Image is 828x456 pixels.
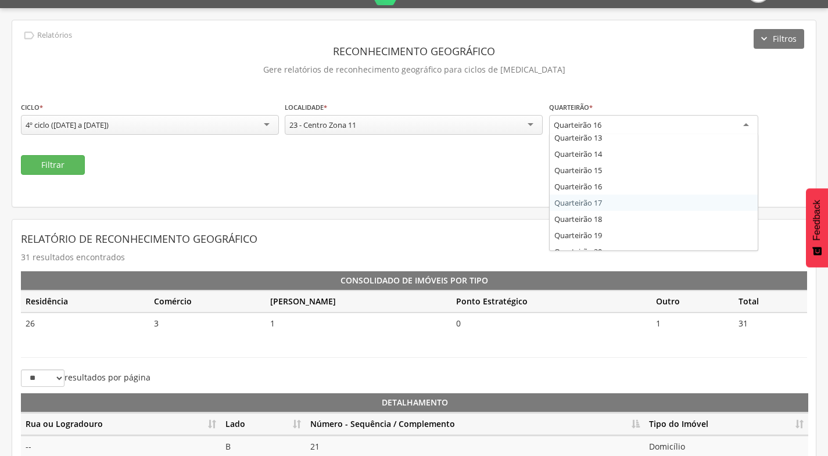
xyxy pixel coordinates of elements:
[23,29,35,42] i: 
[285,103,327,112] label: Localidade
[37,31,72,40] p: Relatórios
[550,195,758,211] div: Quarteirão 17
[21,41,807,62] header: Reconhecimento Geográfico
[21,393,808,413] th: Detalhamento
[550,178,758,195] div: Quarteirão 16
[21,228,807,249] header: Relatório de Reconhecimento Geográfico
[21,155,85,175] button: Filtrar
[21,313,149,334] td: 26
[451,313,651,334] td: 0
[221,413,306,436] th: Lado: Ordenar colunas de forma ascendente
[550,162,758,178] div: Quarteirão 15
[26,120,109,130] div: 4º ciclo ([DATE] a [DATE])
[812,200,822,240] span: Feedback
[554,120,601,130] div: Quarteirão 16
[21,369,150,387] label: resultados por página
[21,103,43,112] label: Ciclo
[550,243,758,260] div: Quarteirão 20
[266,313,451,334] td: 1
[21,249,807,265] p: 31 resultados encontrados
[149,313,266,334] td: 3
[21,62,807,78] p: Gere relatórios de reconhecimento geográfico para ciclos de [MEDICAL_DATA]
[21,413,221,436] th: Rua ou Logradouro: Ordenar colunas de forma ascendente
[651,290,733,313] th: Outro
[806,188,828,267] button: Feedback - Mostrar pesquisa
[550,130,758,146] div: Quarteirão 13
[266,290,451,313] th: [PERSON_NAME]
[549,103,593,112] label: Quarteirão
[754,29,804,49] button: Filtros
[550,227,758,243] div: Quarteirão 19
[651,313,733,334] td: 1
[21,290,149,313] th: Residência
[149,290,266,313] th: Comércio
[550,211,758,227] div: Quarteirão 18
[550,146,758,162] div: Quarteirão 14
[644,413,808,436] th: Tipo do Imóvel: Ordenar colunas de forma ascendente
[21,271,807,290] th: Consolidado de Imóveis por Tipo
[21,369,64,387] select: resultados por página
[289,120,356,130] div: 23 - Centro Zona 11
[734,313,807,334] td: 31
[306,413,644,436] th: Número - Sequência / Complemento: Ordenar colunas de forma descendente
[451,290,651,313] th: Ponto Estratégico
[734,290,807,313] th: Total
